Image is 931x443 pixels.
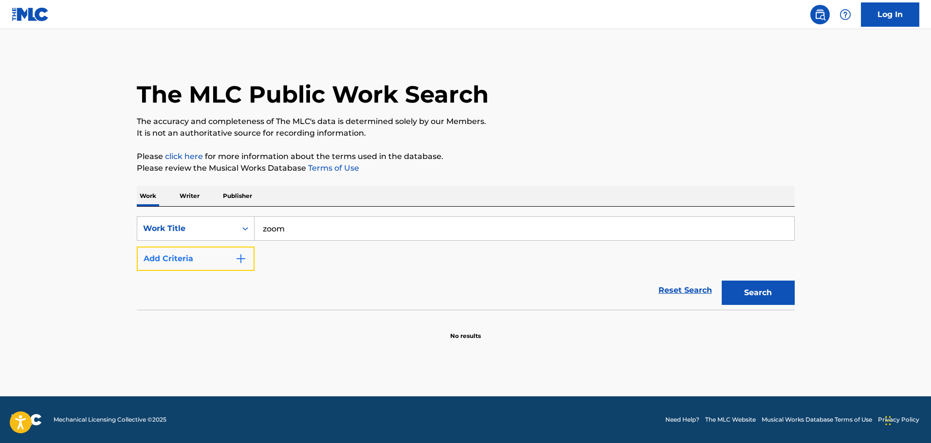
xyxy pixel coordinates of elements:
[137,247,255,271] button: Add Criteria
[137,186,159,206] p: Work
[705,415,756,424] a: The MLC Website
[882,396,931,443] iframe: Chat Widget
[306,163,359,173] a: Terms of Use
[654,280,717,301] a: Reset Search
[220,186,255,206] p: Publisher
[143,223,231,234] div: Work Title
[836,5,855,24] div: Help
[137,162,795,174] p: Please review the Musical Works Database
[235,253,247,265] img: 9d2ae6d4665cec9f34b9.svg
[810,5,830,24] a: Public Search
[12,7,49,21] img: MLC Logo
[177,186,202,206] p: Writer
[878,415,919,424] a: Privacy Policy
[665,415,699,424] a: Need Help?
[861,2,919,27] a: Log In
[137,216,795,310] form: Search Form
[722,281,795,305] button: Search
[814,9,826,20] img: search
[54,415,166,424] span: Mechanical Licensing Collective © 2025
[762,415,872,424] a: Musical Works Database Terms of Use
[840,9,851,20] img: help
[137,116,795,127] p: The accuracy and completeness of The MLC's data is determined solely by our Members.
[137,80,489,109] h1: The MLC Public Work Search
[137,127,795,139] p: It is not an authoritative source for recording information.
[165,152,203,161] a: click here
[450,320,481,340] p: No results
[137,151,795,162] p: Please for more information about the terms used in the database.
[12,414,42,425] img: logo
[885,406,891,435] div: Drag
